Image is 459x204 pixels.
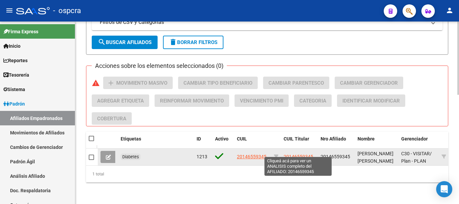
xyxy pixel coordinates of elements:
span: - ospcra [53,3,81,18]
button: Buscar Afiliados [92,36,158,49]
mat-expansion-panel-header: Filtros de CSV y Categorias [92,14,443,30]
button: Reinformar Movimiento [155,94,229,107]
span: Reinformar Movimiento [160,98,224,104]
span: Movimiento Masivo [116,80,167,86]
button: Identificar Modificar [337,94,405,107]
span: Tesorería [3,71,29,79]
span: C30 - VISITAR [401,151,430,156]
h3: Acciones sobre los elementos seleccionados (0) [92,61,227,71]
span: Agregar Etiqueta [97,98,144,104]
span: Vencimiento PMI [240,98,283,104]
mat-icon: add [107,79,115,87]
button: Vencimiento PMI [235,94,289,107]
span: / Plan - PLAN PLUS [401,151,432,172]
span: Diabetes [122,154,139,159]
span: CUIL Titular [284,136,309,141]
mat-icon: delete [169,38,177,46]
span: Padrón [3,100,25,108]
span: Cambiar Tipo Beneficiario [183,80,252,86]
button: Agregar Etiqueta [92,94,149,107]
datatable-header-cell: Nombre [355,132,399,154]
button: Categoria [294,94,332,107]
span: CUIL [237,136,247,141]
span: [PERSON_NAME] [PERSON_NAME] [358,151,393,164]
button: Cobertura [92,112,132,125]
datatable-header-cell: Activo [212,132,234,154]
span: Identificar Modificar [342,98,400,104]
div: Open Intercom Messenger [436,181,452,197]
span: 20146559345 [321,154,350,159]
span: Activo [215,136,228,141]
span: Gerenciador [401,136,428,141]
button: Movimiento Masivo [103,77,173,89]
mat-icon: menu [5,6,13,14]
span: Nro Afiliado [321,136,346,141]
span: 20146559345 [237,154,266,159]
mat-icon: person [446,6,454,14]
div: 1 total [86,166,448,182]
button: Cambiar Tipo Beneficiario [178,77,258,89]
mat-icon: search [98,38,106,46]
span: Sistema [3,86,25,93]
button: Borrar Filtros [163,36,223,49]
span: Cambiar Parentesco [268,80,324,86]
span: Etiquetas [121,136,141,141]
span: Borrar Filtros [169,39,217,45]
span: Nombre [358,136,375,141]
mat-icon: warning [92,79,100,87]
span: 20146559345 [284,154,313,159]
span: Buscar Afiliados [98,39,152,45]
span: Firma Express [3,28,38,35]
datatable-header-cell: CUIL Titular [281,132,318,154]
span: 1213 [197,154,207,159]
span: Reportes [3,57,28,64]
datatable-header-cell: Etiquetas [118,132,194,154]
span: ID [197,136,201,141]
span: Cobertura [97,116,126,122]
datatable-header-cell: CUIL [234,132,271,154]
datatable-header-cell: ID [194,132,212,154]
mat-panel-title: Filtros de CSV y Categorias [100,18,426,26]
datatable-header-cell: Gerenciador [399,132,439,154]
span: Categoria [299,98,326,104]
button: Cambiar Parentesco [263,77,329,89]
button: Cambiar Gerenciador [335,77,403,89]
datatable-header-cell: Nro Afiliado [318,132,355,154]
span: Inicio [3,42,20,50]
span: Cambiar Gerenciador [340,80,398,86]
